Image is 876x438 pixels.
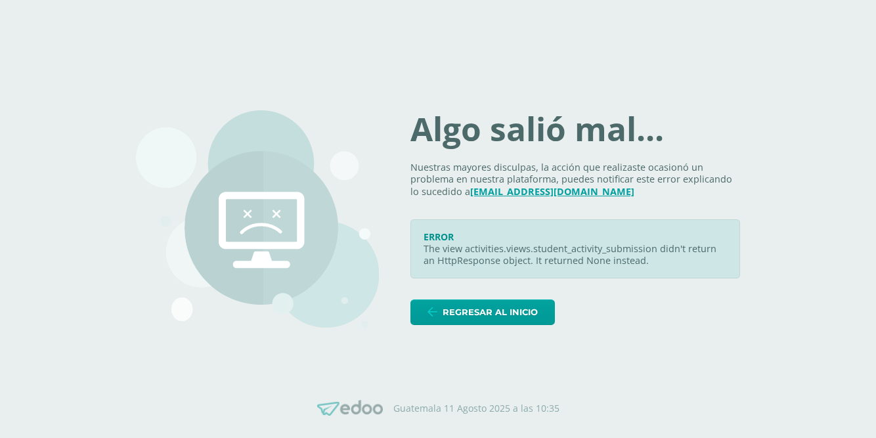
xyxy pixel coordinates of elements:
[470,185,634,198] a: [EMAIL_ADDRESS][DOMAIN_NAME]
[393,403,559,414] p: Guatemala 11 Agosto 2025 a las 10:35
[317,400,383,416] img: Edoo
[410,162,740,198] p: Nuestras mayores disculpas, la acción que realizaste ocasionó un problema en nuestra plataforma, ...
[443,300,538,324] span: Regresar al inicio
[136,110,379,328] img: 500.png
[410,113,740,146] h1: Algo salió mal...
[424,230,454,243] span: ERROR
[410,299,555,325] a: Regresar al inicio
[424,243,727,267] p: The view activities.views.student_activity_submission didn't return an HttpResponse object. It re...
